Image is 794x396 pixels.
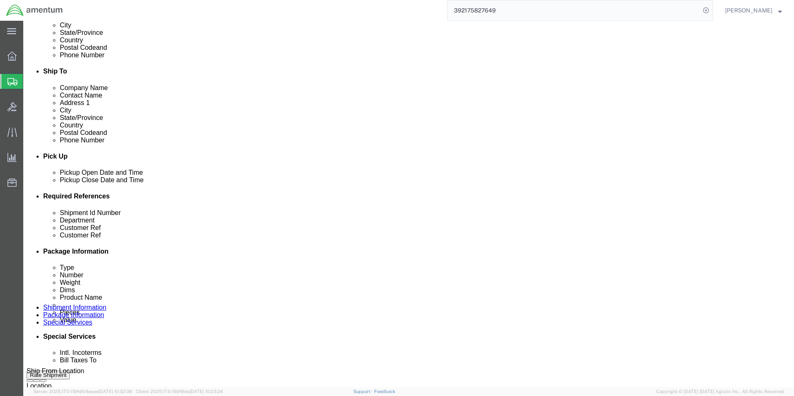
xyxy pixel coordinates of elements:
[656,388,784,395] span: Copyright © [DATE]-[DATE] Agistix Inc., All Rights Reserved
[725,6,772,15] span: ADRIAN RODRIGUEZ, JR
[189,389,223,394] span: [DATE] 10:23:34
[353,389,374,394] a: Support
[725,5,782,15] button: [PERSON_NAME]
[136,389,223,394] span: Client: 2025.17.0-159f9de
[98,389,132,394] span: [DATE] 10:32:38
[6,4,63,17] img: logo
[23,21,794,387] iframe: FS Legacy Container
[374,389,395,394] a: Feedback
[33,389,132,394] span: Server: 2025.17.0-1194904eeae
[448,0,700,20] input: Search for shipment number, reference number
